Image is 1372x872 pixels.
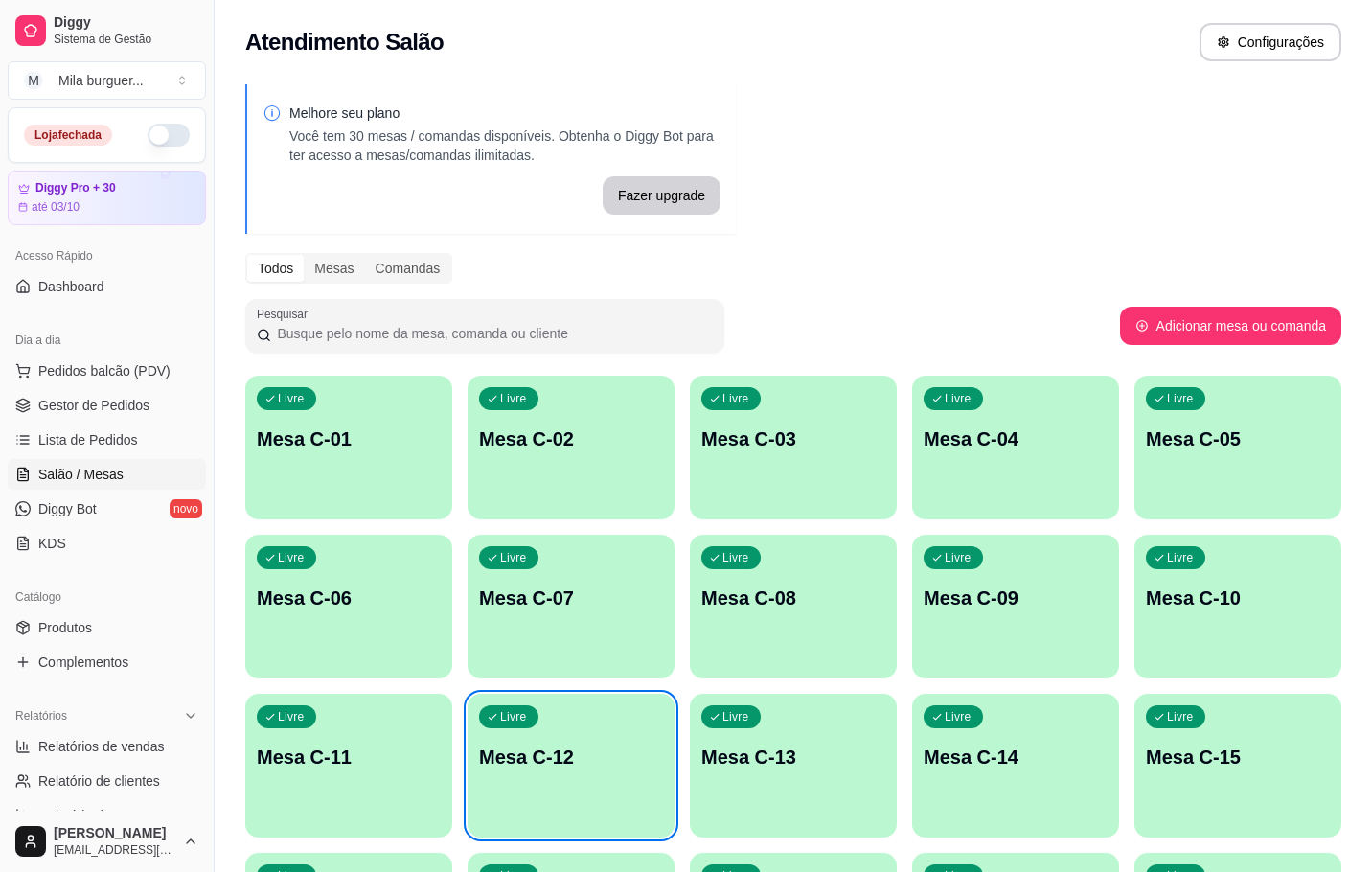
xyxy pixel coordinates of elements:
button: Configurações [1200,23,1341,61]
button: LivreMesa C-15 [1134,694,1341,838]
p: Livre [500,550,527,565]
p: Livre [278,550,305,565]
span: Salão / Mesas [38,465,124,484]
button: LivreMesa C-01 [245,376,452,519]
a: Relatório de mesas [8,800,206,831]
p: Livre [722,709,749,724]
button: LivreMesa C-08 [690,535,897,678]
button: LivreMesa C-14 [912,694,1119,838]
p: Mesa C-06 [257,585,441,611]
span: Relatórios de vendas [38,737,165,756]
span: Relatórios [15,708,67,723]
button: [PERSON_NAME][EMAIL_ADDRESS][DOMAIN_NAME] [8,818,206,864]
a: Lista de Pedidos [8,425,206,455]
button: LivreMesa C-10 [1134,535,1341,678]
button: LivreMesa C-06 [245,535,452,678]
p: Mesa C-11 [257,744,441,770]
p: Mesa C-05 [1146,425,1330,452]
button: Fazer upgrade [603,176,720,215]
p: Você tem 30 mesas / comandas disponíveis. Obtenha o Diggy Bot para ter acesso a mesas/comandas il... [289,126,720,165]
p: Livre [500,391,527,406]
p: Mesa C-12 [479,744,663,770]
a: Diggy Botnovo [8,493,206,524]
div: Todos [247,255,304,282]
a: DiggySistema de Gestão [8,8,206,54]
p: Mesa C-09 [924,585,1108,611]
button: LivreMesa C-09 [912,535,1119,678]
p: Livre [1167,709,1194,724]
button: LivreMesa C-12 [468,694,675,838]
a: Relatórios de vendas [8,731,206,762]
p: Mesa C-10 [1146,585,1330,611]
p: Livre [1167,550,1194,565]
button: Adicionar mesa ou comanda [1120,307,1341,345]
span: Diggy Bot [38,499,97,518]
p: Livre [945,550,972,565]
span: Pedidos balcão (PDV) [38,361,171,380]
p: Mesa C-02 [479,425,663,452]
button: LivreMesa C-07 [468,535,675,678]
p: Mesa C-01 [257,425,441,452]
p: Mesa C-04 [924,425,1108,452]
p: Melhore seu plano [289,103,720,123]
p: Livre [500,709,527,724]
a: Gestor de Pedidos [8,390,206,421]
button: Select a team [8,61,206,100]
div: Mesas [304,255,364,282]
span: Lista de Pedidos [38,430,138,449]
button: Alterar Status [148,124,190,147]
p: Mesa C-15 [1146,744,1330,770]
p: Mesa C-08 [701,585,885,611]
p: Mesa C-14 [924,744,1108,770]
a: Diggy Pro + 30até 03/10 [8,171,206,225]
div: Catálogo [8,582,206,612]
span: Diggy [54,14,198,32]
button: LivreMesa C-13 [690,694,897,838]
input: Pesquisar [271,324,713,343]
span: Complementos [38,653,128,672]
a: Complementos [8,647,206,677]
div: Mila burguer ... [58,71,144,90]
span: Sistema de Gestão [54,32,198,47]
p: Mesa C-13 [701,744,885,770]
a: KDS [8,528,206,559]
p: Livre [278,391,305,406]
p: Livre [945,391,972,406]
article: até 03/10 [32,199,80,215]
p: Mesa C-03 [701,425,885,452]
span: Gestor de Pedidos [38,396,149,415]
p: Mesa C-07 [479,585,663,611]
span: KDS [38,534,66,553]
a: Produtos [8,612,206,643]
div: Comandas [365,255,451,282]
a: Salão / Mesas [8,459,206,490]
button: Pedidos balcão (PDV) [8,356,206,386]
div: Dia a dia [8,325,206,356]
p: Livre [945,709,972,724]
span: [EMAIL_ADDRESS][DOMAIN_NAME] [54,842,175,858]
span: M [24,71,43,90]
div: Acesso Rápido [8,241,206,271]
a: Relatório de clientes [8,766,206,796]
article: Diggy Pro + 30 [35,181,116,195]
div: Loja fechada [24,125,112,146]
span: Dashboard [38,277,104,296]
p: Livre [722,550,749,565]
p: Livre [722,391,749,406]
a: Dashboard [8,271,206,302]
button: LivreMesa C-11 [245,694,452,838]
button: LivreMesa C-03 [690,376,897,519]
span: Produtos [38,618,92,637]
p: Livre [278,709,305,724]
span: [PERSON_NAME] [54,825,175,842]
label: Pesquisar [257,306,314,322]
span: Relatório de clientes [38,771,160,791]
span: Relatório de mesas [38,806,154,825]
button: LivreMesa C-04 [912,376,1119,519]
p: Livre [1167,391,1194,406]
button: LivreMesa C-05 [1134,376,1341,519]
h2: Atendimento Salão [245,27,444,57]
button: LivreMesa C-02 [468,376,675,519]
